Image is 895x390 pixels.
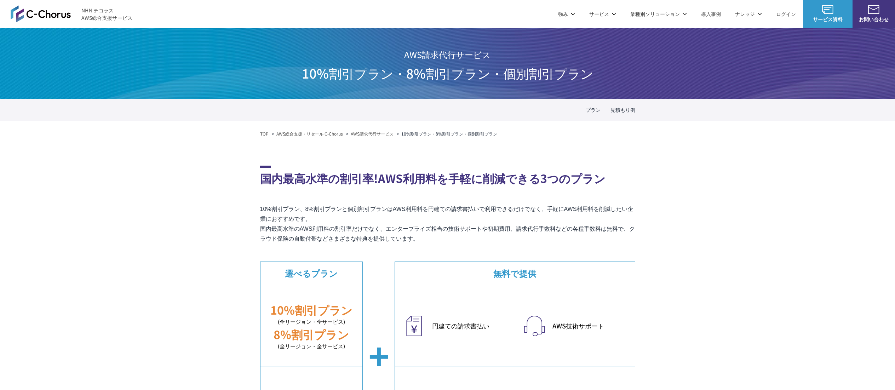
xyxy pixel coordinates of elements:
[260,166,635,187] h2: 国内最高水準の割引率!AWS利用料を手軽に削減できる3つのプラン
[868,5,879,14] img: お問い合わせ
[260,318,362,326] small: (全リージョン・全サービス)
[260,204,635,244] p: 10%割引プラン、8%割引プランと個別割引プランはAWS利用料を円建ての請求書払いで利用できるだけでなく、手軽にAWS利用料を削減したい企業におすすめです。 国内最高水準のAWS利用料の割引率だ...
[351,131,394,137] a: AWS請求代行サービス
[803,16,853,23] span: サービス資料
[630,10,687,18] p: 業種別ソリューション
[776,10,796,18] a: ログイン
[432,321,508,331] em: 円建ての請求書払い
[270,302,352,318] em: 10%割引プラン
[552,321,628,331] em: AWS技術サポート
[81,7,133,22] span: NHN テコラス AWS総合支援サービス
[274,326,349,342] em: 8%割引プラン
[701,10,721,18] a: 導入事例
[260,342,362,350] small: (全リージョン・全サービス)
[260,262,362,285] dt: 選べるプラン
[853,16,895,23] span: お問い合わせ
[401,131,497,137] em: 10%割引プラン・8%割引プラン・個別割引プラン
[11,5,133,22] a: AWS総合支援サービス C-Chorus NHN テコラスAWS総合支援サービス
[586,106,601,114] a: プラン
[822,5,833,14] img: AWS総合支援サービス C-Chorus サービス資料
[610,106,635,114] a: 見積もり例
[11,5,71,22] img: AWS総合支援サービス C-Chorus
[589,10,616,18] p: サービス
[302,64,593,82] span: 10%割引プラン・8%割引プラン ・個別割引プラン
[735,10,762,18] p: ナレッジ
[395,262,635,285] dt: 無料で提供
[302,45,593,64] span: AWS請求代行サービス
[260,131,269,137] a: TOP
[558,10,575,18] p: 強み
[276,131,343,137] a: AWS総合支援・リセール C-Chorus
